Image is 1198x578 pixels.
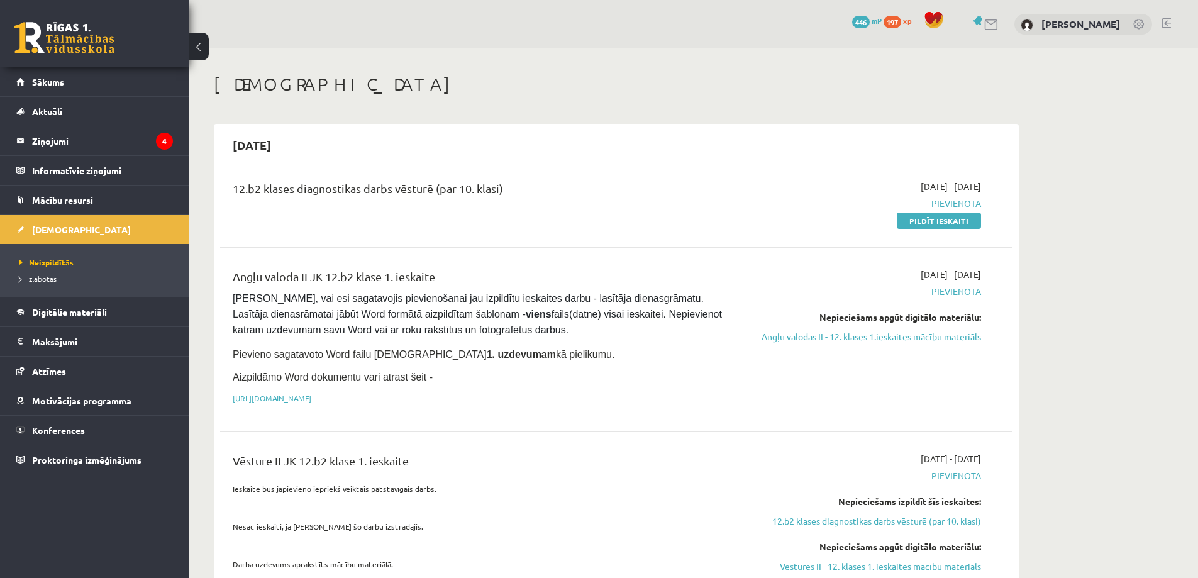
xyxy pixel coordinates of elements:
[16,327,173,356] a: Maksājumi
[744,560,981,573] a: Vēstures II - 12. klases 1. ieskaites mācību materiāls
[32,156,173,185] legend: Informatīvie ziņojumi
[16,357,173,386] a: Atzīmes
[903,16,911,26] span: xp
[744,311,981,324] div: Nepieciešams apgūt digitālo materiālu:
[744,285,981,298] span: Pievienota
[32,365,66,377] span: Atzīmes
[16,186,173,214] a: Mācību resursi
[16,126,173,155] a: Ziņojumi4
[921,268,981,281] span: [DATE] - [DATE]
[32,224,131,235] span: [DEMOGRAPHIC_DATA]
[16,215,173,244] a: [DEMOGRAPHIC_DATA]
[156,133,173,150] i: 4
[32,126,173,155] legend: Ziņojumi
[233,372,433,382] span: Aizpildāmo Word dokumentu vari atrast šeit -
[19,273,176,284] a: Izlabotās
[16,445,173,474] a: Proktoringa izmēģinājums
[19,257,74,267] span: Neizpildītās
[19,274,57,284] span: Izlabotās
[744,495,981,508] div: Nepieciešams izpildīt šīs ieskaites:
[233,293,724,335] span: [PERSON_NAME], vai esi sagatavojis pievienošanai jau izpildītu ieskaites darbu - lasītāja dienasg...
[220,130,284,160] h2: [DATE]
[32,106,62,117] span: Aktuāli
[921,452,981,465] span: [DATE] - [DATE]
[32,327,173,356] legend: Maksājumi
[1041,18,1120,30] a: [PERSON_NAME]
[872,16,882,26] span: mP
[233,483,725,494] p: Ieskaitē būs jāpievieno iepriekš veiktais patstāvīgais darbs.
[233,452,725,475] div: Vēsture II JK 12.b2 klase 1. ieskaite
[526,309,552,320] strong: viens
[884,16,901,28] span: 197
[32,395,131,406] span: Motivācijas programma
[16,97,173,126] a: Aktuāli
[852,16,870,28] span: 446
[233,559,725,570] p: Darba uzdevums aprakstīts mācību materiālā.
[32,454,141,465] span: Proktoringa izmēģinājums
[16,386,173,415] a: Motivācijas programma
[32,194,93,206] span: Mācību resursi
[744,330,981,343] a: Angļu valodas II - 12. klases 1.ieskaites mācību materiāls
[16,156,173,185] a: Informatīvie ziņojumi
[214,74,1019,95] h1: [DEMOGRAPHIC_DATA]
[744,514,981,528] a: 12.b2 klases diagnostikas darbs vēsturē (par 10. klasi)
[233,393,311,403] a: [URL][DOMAIN_NAME]
[233,268,725,291] div: Angļu valoda II JK 12.b2 klase 1. ieskaite
[19,257,176,268] a: Neizpildītās
[32,306,107,318] span: Digitālie materiāli
[744,540,981,553] div: Nepieciešams apgūt digitālo materiālu:
[233,349,614,360] span: Pievieno sagatavoto Word failu [DEMOGRAPHIC_DATA] kā pielikumu.
[744,197,981,210] span: Pievienota
[16,297,173,326] a: Digitālie materiāli
[16,67,173,96] a: Sākums
[852,16,882,26] a: 446 mP
[744,469,981,482] span: Pievienota
[32,76,64,87] span: Sākums
[233,180,725,203] div: 12.b2 klases diagnostikas darbs vēsturē (par 10. klasi)
[921,180,981,193] span: [DATE] - [DATE]
[884,16,918,26] a: 197 xp
[32,425,85,436] span: Konferences
[14,22,114,53] a: Rīgas 1. Tālmācības vidusskola
[233,521,725,532] p: Nesāc ieskaiti, ja [PERSON_NAME] šo darbu izstrādājis.
[487,349,556,360] strong: 1. uzdevumam
[897,213,981,229] a: Pildīt ieskaiti
[16,416,173,445] a: Konferences
[1021,19,1033,31] img: Aleksejs Kablukovs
